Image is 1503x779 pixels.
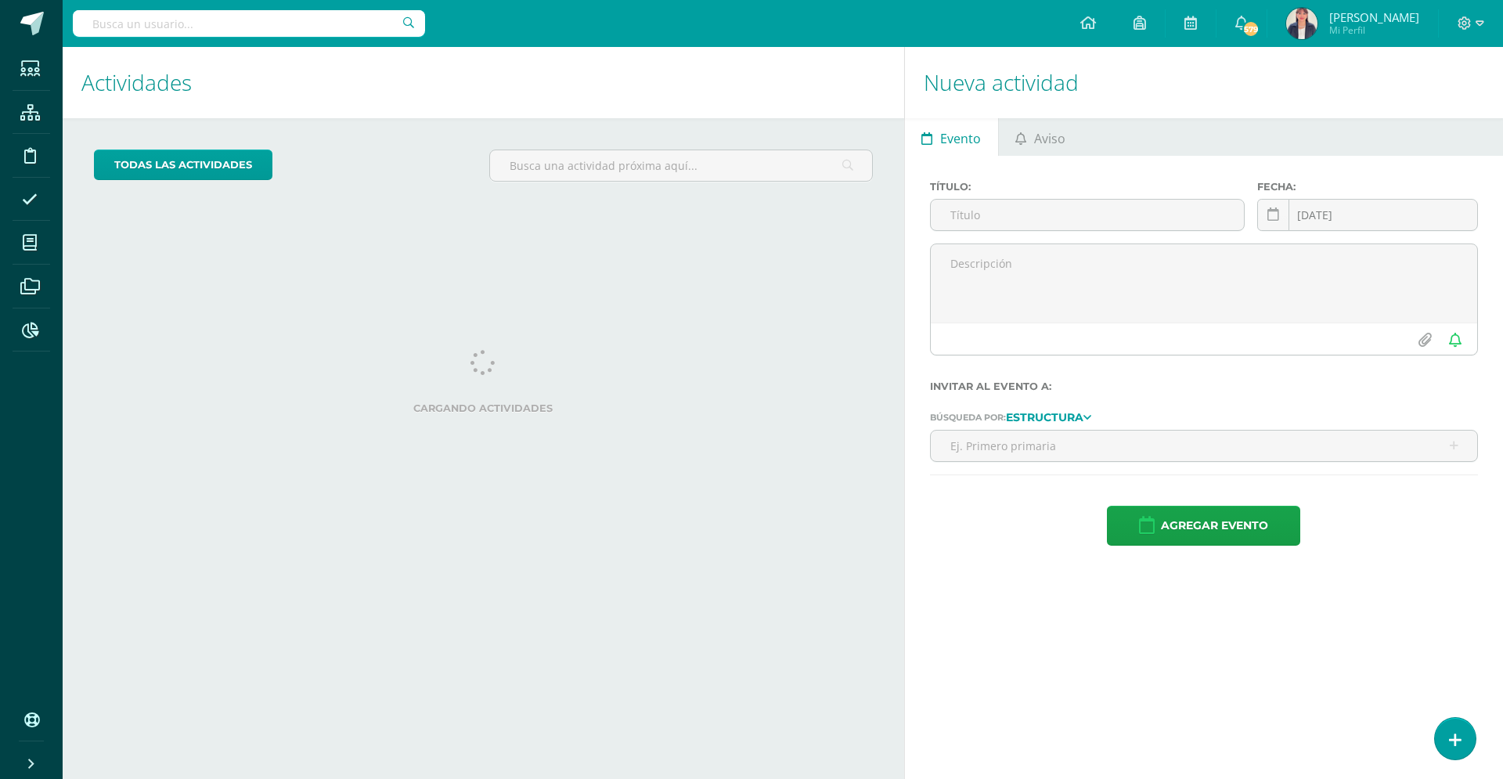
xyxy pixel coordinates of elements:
[1258,200,1477,230] input: Fecha de entrega
[1329,9,1419,25] span: [PERSON_NAME]
[81,47,885,118] h1: Actividades
[1161,507,1268,545] span: Agregar evento
[1034,120,1065,157] span: Aviso
[94,402,873,414] label: Cargando actividades
[73,10,425,37] input: Busca un usuario...
[1006,410,1083,424] strong: Estructura
[905,118,998,156] a: Evento
[1006,411,1091,422] a: Estructura
[1242,20,1259,38] span: 579
[94,150,272,180] a: todas las Actividades
[1257,181,1478,193] label: Fecha:
[940,120,981,157] span: Evento
[931,431,1477,461] input: Ej. Primero primaria
[1107,506,1300,546] button: Agregar evento
[930,412,1006,423] span: Búsqueda por:
[1329,23,1419,37] span: Mi Perfil
[999,118,1083,156] a: Aviso
[924,47,1484,118] h1: Nueva actividad
[490,150,871,181] input: Busca una actividad próxima aquí...
[930,380,1478,392] label: Invitar al evento a:
[930,181,1245,193] label: Título:
[931,200,1244,230] input: Título
[1286,8,1317,39] img: 0ffcb52647a54a2841eb20d44d035e76.png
